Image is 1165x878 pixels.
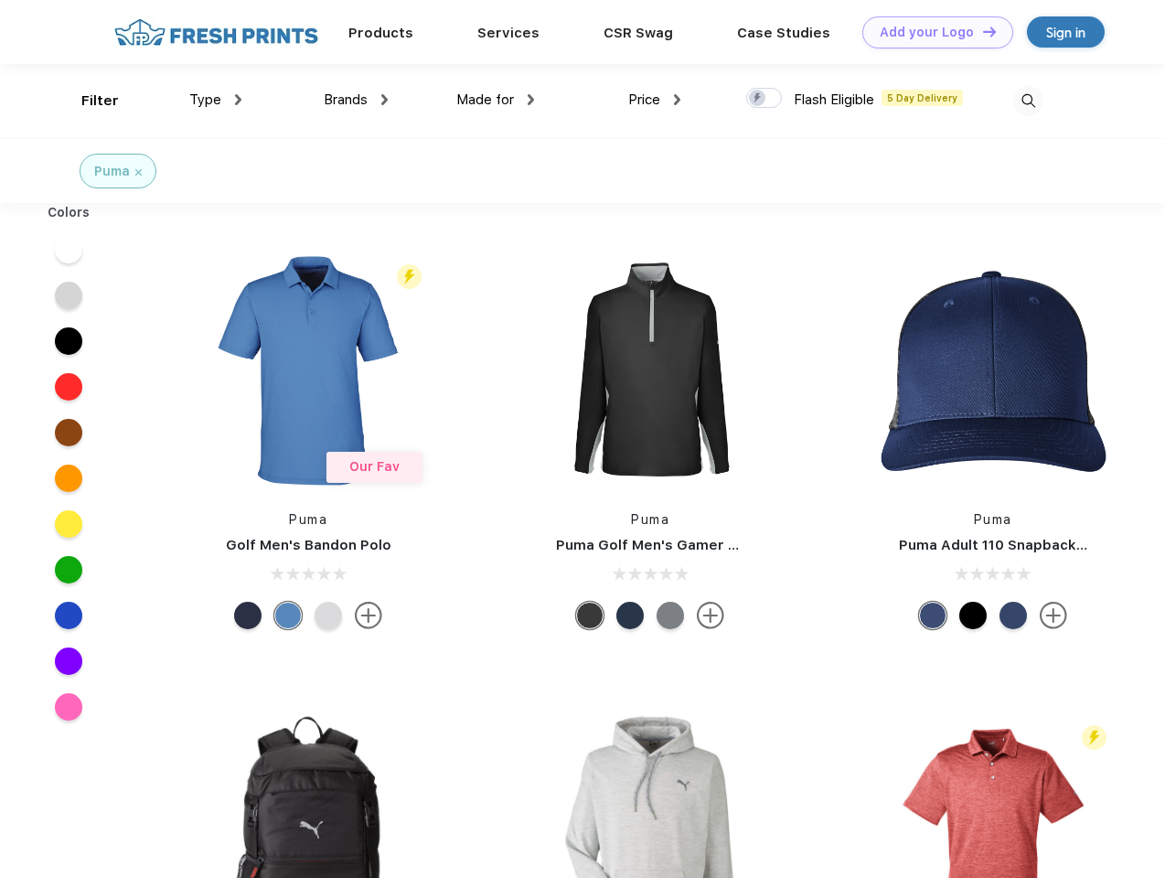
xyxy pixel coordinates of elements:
[109,16,324,48] img: fo%20logo%202.webp
[576,602,604,629] div: Puma Black
[1082,725,1106,750] img: flash_active_toggle.svg
[226,537,391,553] a: Golf Men's Bandon Polo
[397,264,422,289] img: flash_active_toggle.svg
[999,602,1027,629] div: Peacoat with Qut Shd
[529,249,772,492] img: func=resize&h=266
[631,512,669,527] a: Puma
[556,537,845,553] a: Puma Golf Men's Gamer Golf Quarter-Zip
[528,94,534,105] img: dropdown.png
[135,169,142,176] img: filter_cancel.svg
[349,459,400,474] span: Our Fav
[477,25,540,41] a: Services
[234,602,262,629] div: Navy Blazer
[274,602,302,629] div: Lake Blue
[324,91,368,108] span: Brands
[189,91,221,108] span: Type
[919,602,946,629] div: Peacoat Qut Shd
[315,602,342,629] div: High Rise
[697,602,724,629] img: more.svg
[657,602,684,629] div: Quiet Shade
[94,162,130,181] div: Puma
[974,512,1012,527] a: Puma
[880,25,974,40] div: Add your Logo
[348,25,413,41] a: Products
[1040,602,1067,629] img: more.svg
[289,512,327,527] a: Puma
[604,25,673,41] a: CSR Swag
[1027,16,1105,48] a: Sign in
[882,90,963,106] span: 5 Day Delivery
[616,602,644,629] div: Navy Blazer
[456,91,514,108] span: Made for
[381,94,388,105] img: dropdown.png
[187,249,430,492] img: func=resize&h=266
[81,91,119,112] div: Filter
[628,91,660,108] span: Price
[674,94,680,105] img: dropdown.png
[983,27,996,37] img: DT
[1013,86,1043,116] img: desktop_search.svg
[1046,22,1085,43] div: Sign in
[959,602,987,629] div: Pma Blk Pma Blk
[871,249,1115,492] img: func=resize&h=266
[355,602,382,629] img: more.svg
[235,94,241,105] img: dropdown.png
[794,91,874,108] span: Flash Eligible
[34,203,104,222] div: Colors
